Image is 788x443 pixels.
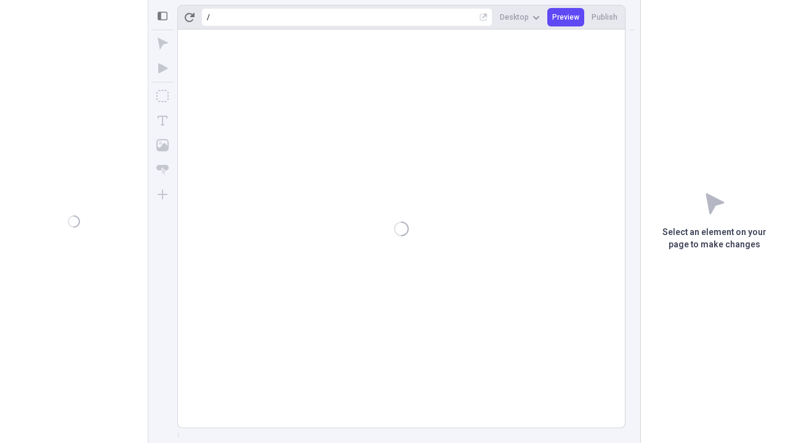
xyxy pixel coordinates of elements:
[592,12,617,22] span: Publish
[151,159,174,181] button: Button
[641,226,788,251] p: Select an element on your page to make changes
[500,12,529,22] span: Desktop
[587,8,622,26] button: Publish
[151,110,174,132] button: Text
[495,8,545,26] button: Desktop
[151,134,174,156] button: Image
[207,12,210,22] div: /
[552,12,579,22] span: Preview
[151,85,174,107] button: Box
[547,8,584,26] button: Preview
